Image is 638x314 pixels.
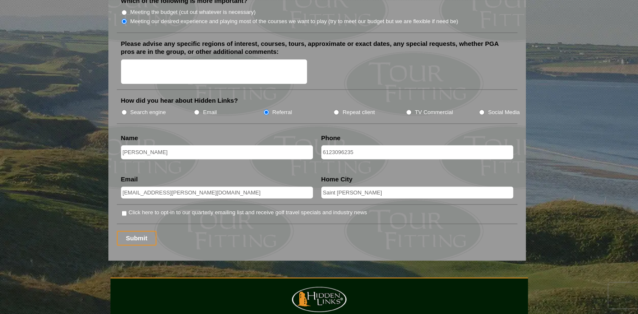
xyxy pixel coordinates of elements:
[272,108,292,117] label: Referral
[130,8,256,16] label: Meeting the budget (cut out whatever is necessary)
[129,208,367,217] label: Click here to opt-in to our quarterly emailing list and receive golf travel specials and industry...
[321,134,341,142] label: Phone
[121,175,138,184] label: Email
[321,175,353,184] label: Home City
[488,108,520,117] label: Social Media
[130,108,166,117] label: Search engine
[130,17,458,26] label: Meeting our desired experience and playing most of the courses we want to play (try to meet our b...
[342,108,375,117] label: Repeat client
[415,108,453,117] label: TV Commercial
[117,231,157,245] input: Submit
[121,40,513,56] label: Please advise any specific regions of interest, courses, tours, approximate or exact dates, any s...
[203,108,217,117] label: Email
[121,134,138,142] label: Name
[121,96,238,105] label: How did you hear about Hidden Links?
